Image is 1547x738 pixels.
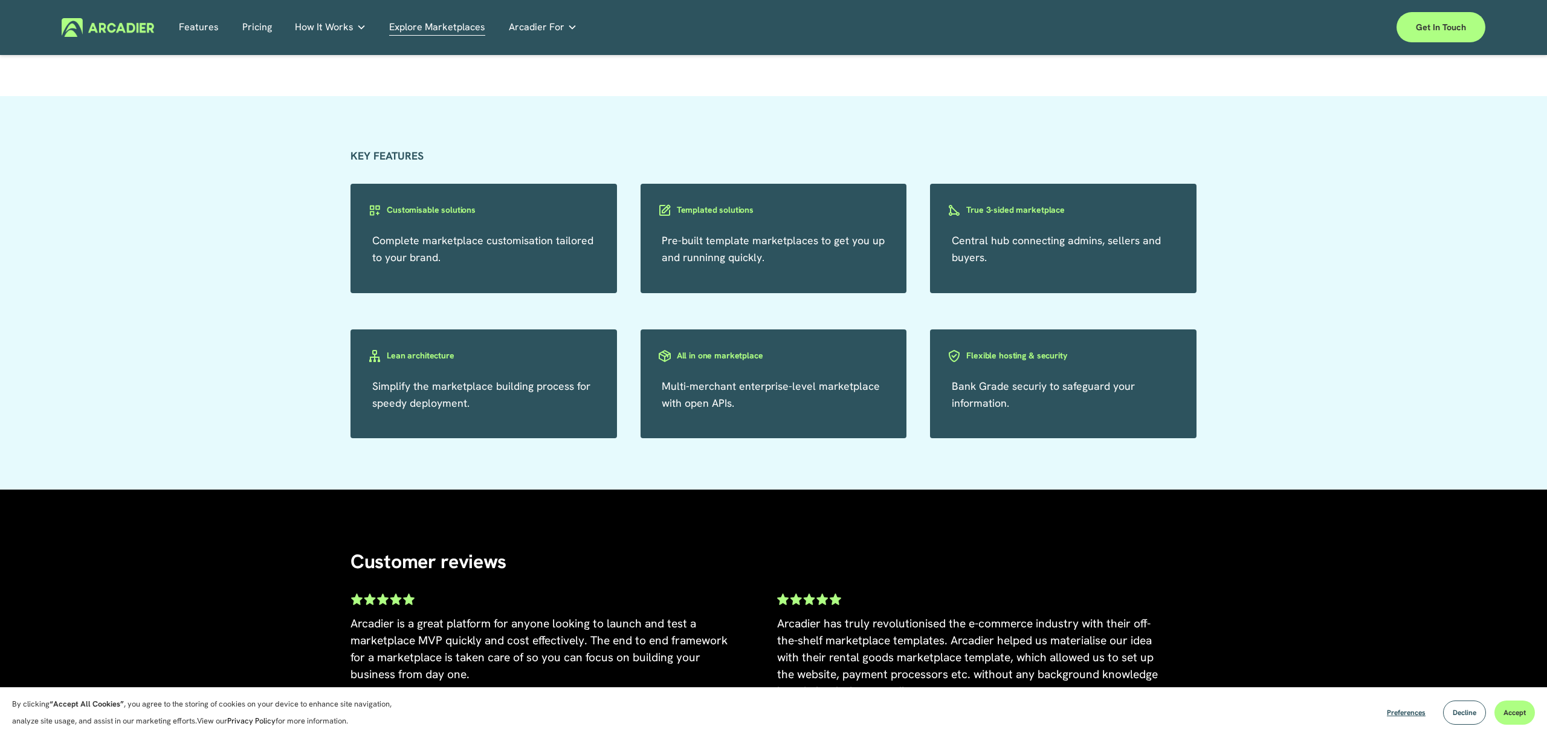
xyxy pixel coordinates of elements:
[966,204,1065,216] h3: True 3-sided marketplace
[372,379,590,410] a: Simplify the marketplace building process for speedy deployment.
[62,18,154,37] img: Arcadier
[677,204,754,216] h3: Templated solutions
[372,233,593,264] a: Complete marketplace customisation tailored to your brand.
[350,348,617,363] a: Lean architecture
[952,233,1161,264] a: Central hub connecting admins, sellers and buyers.
[1443,701,1486,725] button: Decline
[1397,12,1485,42] a: Get in touch
[930,348,1197,363] a: Flexible hosting & security
[350,149,424,163] strong: KEY FEATURES
[350,616,731,682] span: Arcadier is a great platform for anyone looking to launch and test a marketplace MVP quickly and ...
[227,716,276,726] a: Privacy Policy
[12,696,405,730] p: By clicking , you agree to the storing of cookies on your device to enhance site navigation, anal...
[387,350,454,361] h3: Lean architecture
[966,350,1067,361] h3: Flexible hosting & security
[350,549,506,574] span: Customer reviews
[295,18,366,37] a: folder dropdown
[295,19,354,36] span: How It Works
[509,19,564,36] span: Arcadier For
[1453,708,1476,717] span: Decline
[930,202,1197,217] a: True 3-sided marketplace
[777,616,1161,699] span: Arcadier has truly revolutionised the e-commerce industry with their off-the-shelf marketplace te...
[677,350,763,361] h3: All in one marketplace
[1487,680,1547,738] iframe: Chat Widget
[242,18,272,37] a: Pricing
[387,204,476,216] h3: Customisable solutions
[662,233,885,264] a: Pre-built template marketplaces to get you up and runninng quickly.
[662,379,880,410] a: Multi-merchant enterprise-level marketplace with open APIs.
[350,202,617,217] a: Customisable solutions
[179,18,219,37] a: Features
[1387,708,1426,717] span: Preferences
[952,379,1135,410] a: Bank Grade securiy to safeguard your information.
[641,202,907,217] a: Templated solutions
[509,18,577,37] a: folder dropdown
[1378,701,1435,725] button: Preferences
[389,18,485,37] a: Explore Marketplaces
[50,699,124,709] strong: “Accept All Cookies”
[641,348,907,363] a: All in one marketplace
